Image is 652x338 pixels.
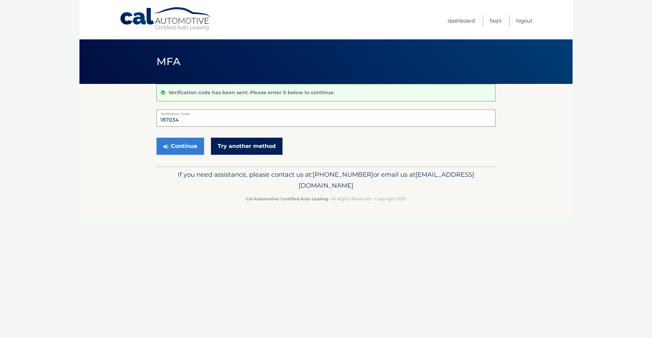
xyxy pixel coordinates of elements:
span: MFA [156,55,180,68]
a: Try another method [211,138,283,155]
span: [EMAIL_ADDRESS][DOMAIN_NAME] [299,171,474,189]
span: [PHONE_NUMBER] [313,171,373,178]
button: Continue [156,138,204,155]
label: Verification Code [156,110,496,115]
a: Cal Automotive [120,7,212,31]
p: - All Rights Reserved - Copyright 2025 [161,195,491,202]
a: FAQ's [490,15,501,26]
p: Verification code has been sent. Please enter it below to continue. [168,89,335,96]
input: Verification Code [156,110,496,127]
a: Dashboard [448,15,475,26]
a: Logout [516,15,532,26]
strong: Cal Automotive Certified Auto Leasing [246,196,328,201]
p: If you need assistance, please contact us at: or email us at [161,169,491,191]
